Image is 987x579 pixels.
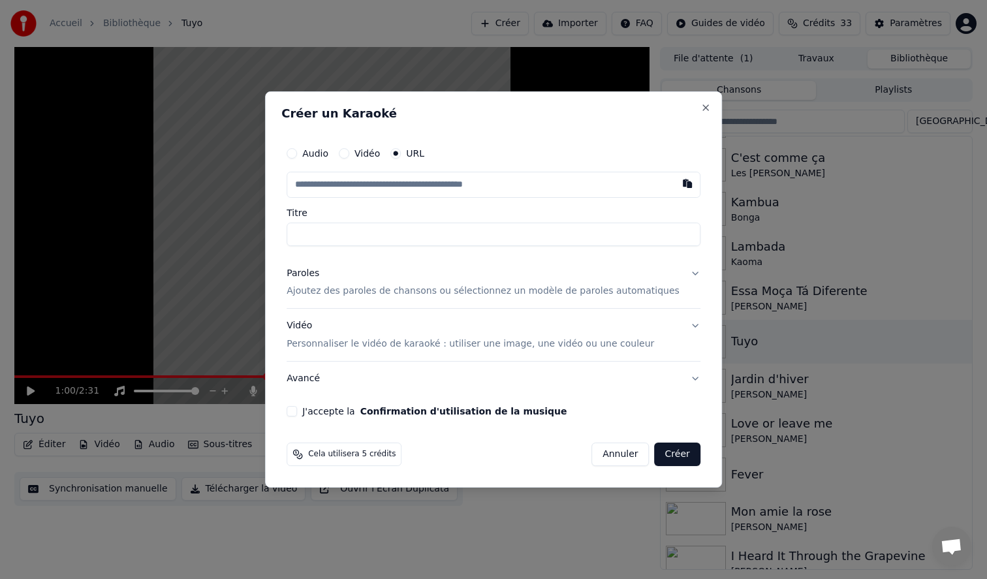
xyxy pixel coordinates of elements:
[287,320,654,351] div: Vidéo
[287,362,700,396] button: Avancé
[287,267,319,280] div: Paroles
[287,309,700,362] button: VidéoPersonnaliser le vidéo de karaoké : utiliser une image, une vidéo ou une couleur
[302,149,328,158] label: Audio
[287,337,654,351] p: Personnaliser le vidéo de karaoké : utiliser une image, une vidéo ou une couleur
[591,443,649,466] button: Annuler
[354,149,380,158] label: Vidéo
[281,108,706,119] h2: Créer un Karaoké
[302,407,567,416] label: J'accepte la
[308,449,396,460] span: Cela utilisera 5 crédits
[406,149,424,158] label: URL
[655,443,700,466] button: Créer
[287,285,680,298] p: Ajoutez des paroles de chansons ou sélectionnez un modèle de paroles automatiques
[360,407,567,416] button: J'accepte la
[287,208,700,217] label: Titre
[287,257,700,309] button: ParolesAjoutez des paroles de chansons ou sélectionnez un modèle de paroles automatiques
